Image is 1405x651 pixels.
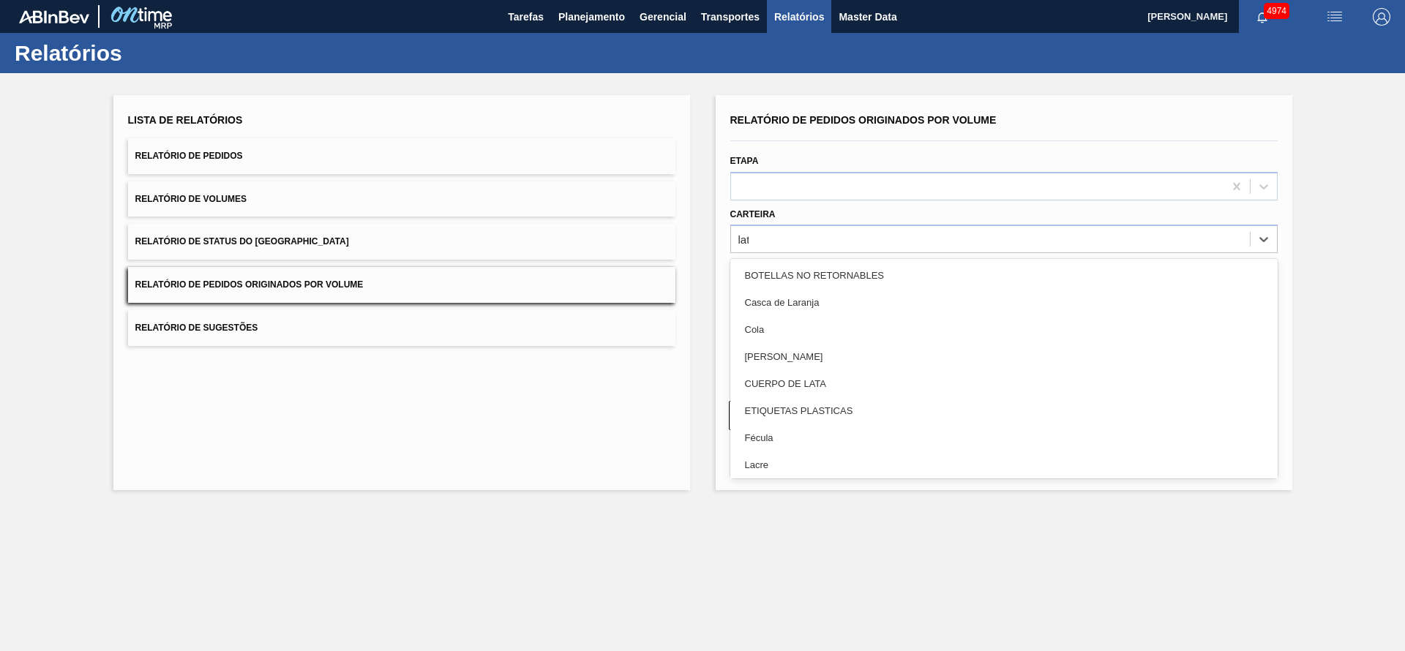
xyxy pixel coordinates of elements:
[730,289,1278,316] div: Casca de Laranja
[730,424,1278,451] div: Fécula
[730,397,1278,424] div: ETIQUETAS PLASTICAS
[135,323,258,333] span: Relatório de Sugestões
[508,8,544,26] span: Tarefas
[640,8,686,26] span: Gerencial
[128,267,675,303] button: Relatório de Pedidos Originados por Volume
[730,114,997,126] span: Relatório de Pedidos Originados por Volume
[1373,8,1390,26] img: Logout
[135,194,247,204] span: Relatório de Volumes
[558,8,625,26] span: Planejamento
[1264,3,1289,19] span: 4974
[128,138,675,174] button: Relatório de Pedidos
[135,236,349,247] span: Relatório de Status do [GEOGRAPHIC_DATA]
[730,262,1278,289] div: BOTELLAS NO RETORNABLES
[730,316,1278,343] div: Cola
[135,151,243,161] span: Relatório de Pedidos
[730,156,759,166] label: Etapa
[128,114,243,126] span: Lista de Relatórios
[128,224,675,260] button: Relatório de Status do [GEOGRAPHIC_DATA]
[729,401,997,430] button: Limpar
[1239,7,1286,27] button: Notificações
[1326,8,1344,26] img: userActions
[730,209,776,219] label: Carteira
[128,310,675,346] button: Relatório de Sugestões
[774,8,824,26] span: Relatórios
[15,45,274,61] h1: Relatórios
[128,181,675,217] button: Relatório de Volumes
[730,370,1278,397] div: CUERPO DE LATA
[19,10,89,23] img: TNhmsLtSVTkK8tSr43FrP2fwEKptu5GPRR3wAAAABJRU5ErkJggg==
[730,451,1278,478] div: Lacre
[135,279,364,290] span: Relatório de Pedidos Originados por Volume
[839,8,896,26] span: Master Data
[730,343,1278,370] div: [PERSON_NAME]
[701,8,760,26] span: Transportes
